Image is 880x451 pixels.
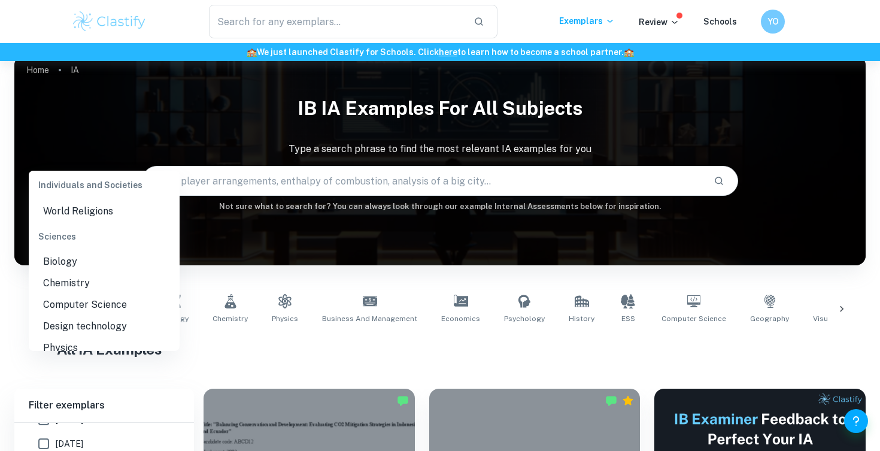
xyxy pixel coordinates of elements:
[29,316,180,337] li: Design technology
[272,313,298,324] span: Physics
[213,313,248,324] span: Chemistry
[14,142,866,156] p: Type a search phrase to find the most relevant IA examples for you
[661,313,726,324] span: Computer Science
[605,395,617,407] img: Marked
[397,395,409,407] img: Marked
[14,201,866,213] h6: Not sure what to search for? You can always look through our example Internal Assessments below f...
[29,273,180,294] li: Chemistry
[71,63,79,77] p: IA
[639,16,679,29] p: Review
[29,337,180,359] li: Physics
[766,15,780,28] h6: YO
[439,47,457,57] a: here
[504,313,545,324] span: Psychology
[569,313,594,324] span: History
[29,201,180,222] li: World Religions
[71,10,147,34] img: Clastify logo
[761,10,785,34] button: YO
[29,222,180,251] div: Sciences
[57,338,823,360] h1: All IA Examples
[56,437,83,450] span: [DATE]
[559,14,615,28] p: Exemplars
[709,171,729,191] button: Search
[441,313,480,324] span: Economics
[209,5,464,38] input: Search for any exemplars...
[26,62,49,78] a: Home
[844,409,868,433] button: Help and Feedback
[2,46,878,59] h6: We just launched Clastify for Schools. Click to learn how to become a school partner.
[322,313,417,324] span: Business and Management
[621,313,635,324] span: ESS
[29,251,180,273] li: Biology
[14,89,866,128] h1: IB IA examples for all subjects
[750,313,789,324] span: Geography
[247,47,257,57] span: 🏫
[624,47,634,57] span: 🏫
[29,294,180,316] li: Computer Science
[14,389,194,422] h6: Filter exemplars
[29,171,180,199] div: Individuals and Societies
[703,17,737,26] a: Schools
[622,395,634,407] div: Premium
[142,164,703,198] input: E.g. player arrangements, enthalpy of combustion, analysis of a big city...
